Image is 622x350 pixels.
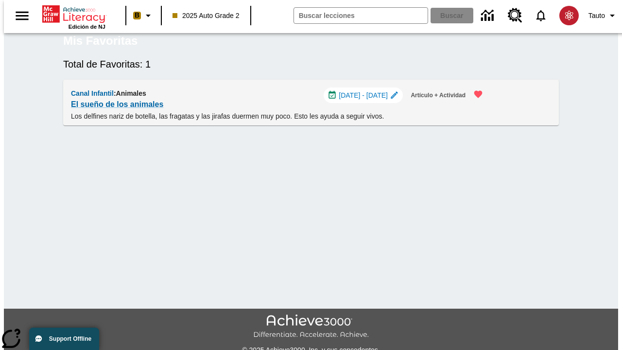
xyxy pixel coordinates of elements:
[475,2,502,29] a: Centro de información
[502,2,528,29] a: Centro de recursos, Se abrirá en una pestaña nueva.
[553,3,585,28] button: Escoja un nuevo avatar
[42,3,105,30] div: Portada
[173,11,240,21] span: 2025 Auto Grade 2
[29,328,99,350] button: Support Offline
[559,6,579,25] img: avatar image
[71,111,489,122] p: Los delfines nariz de botella, las fragatas y las jirafas duermen muy poco. Esto les ayuda a segu...
[585,7,622,24] button: Perfil/Configuración
[63,56,559,72] h6: Total de Favoritas: 1
[467,84,489,105] button: Remover de Favoritas
[114,89,146,97] span: : Animales
[69,24,105,30] span: Edición de NJ
[135,9,139,21] span: B
[407,87,469,104] button: Artículo + Actividad
[588,11,605,21] span: Tauto
[339,90,388,101] span: [DATE] - [DATE]
[8,1,36,30] button: Abrir el menú lateral
[71,98,163,111] a: El sueño de los animales
[71,89,114,97] span: Canal Infantil
[63,33,138,49] h5: Mis Favoritas
[528,3,553,28] a: Notificaciones
[49,335,91,342] span: Support Offline
[129,7,158,24] button: Boost El color de la clase es anaranjado claro. Cambiar el color de la clase.
[324,87,403,103] div: 25 sept - 25 sept Elegir fechas
[294,8,428,23] input: Buscar campo
[42,4,105,24] a: Portada
[411,90,466,101] span: Artículo + Actividad
[253,315,369,339] img: Achieve3000 Differentiate Accelerate Achieve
